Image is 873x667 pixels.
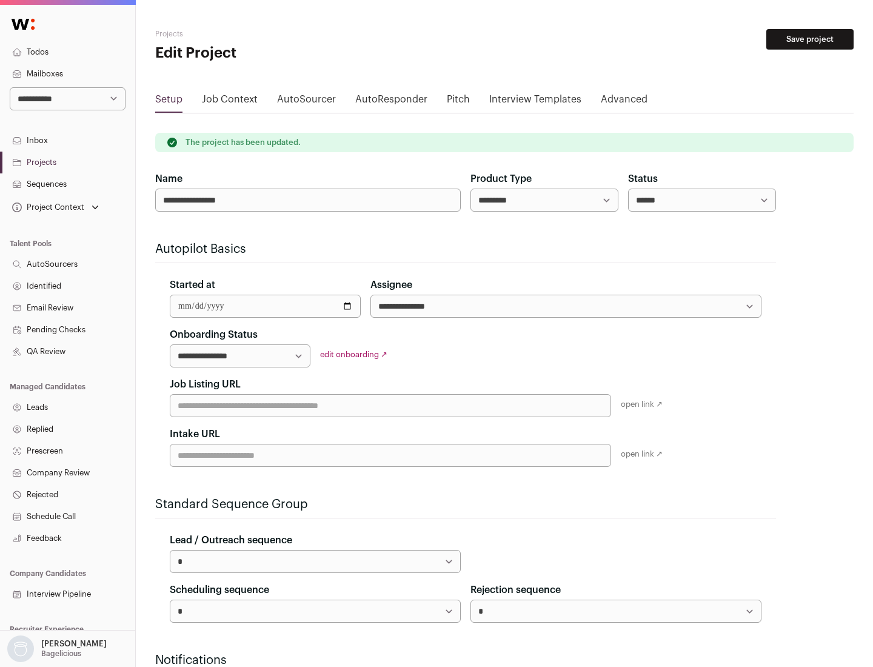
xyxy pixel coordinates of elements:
p: The project has been updated. [186,138,301,147]
h2: Autopilot Basics [155,241,776,258]
label: Rejection sequence [470,583,561,597]
label: Scheduling sequence [170,583,269,597]
a: Setup [155,92,182,112]
h2: Standard Sequence Group [155,496,776,513]
a: AutoResponder [355,92,427,112]
button: Save project [766,29,854,50]
label: Lead / Outreach sequence [170,533,292,548]
img: nopic.png [7,635,34,662]
label: Assignee [370,278,412,292]
a: edit onboarding ↗ [320,350,387,358]
label: Started at [170,278,215,292]
img: Wellfound [5,12,41,36]
p: [PERSON_NAME] [41,639,107,649]
label: Product Type [470,172,532,186]
a: Job Context [202,92,258,112]
a: Pitch [447,92,470,112]
label: Onboarding Status [170,327,258,342]
a: AutoSourcer [277,92,336,112]
a: Advanced [601,92,647,112]
label: Status [628,172,658,186]
p: Bagelicious [41,649,81,659]
button: Open dropdown [5,635,109,662]
label: Job Listing URL [170,377,241,392]
label: Intake URL [170,427,220,441]
h1: Edit Project [155,44,388,63]
a: Interview Templates [489,92,581,112]
div: Project Context [10,203,84,212]
button: Open dropdown [10,199,101,216]
h2: Projects [155,29,388,39]
label: Name [155,172,182,186]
